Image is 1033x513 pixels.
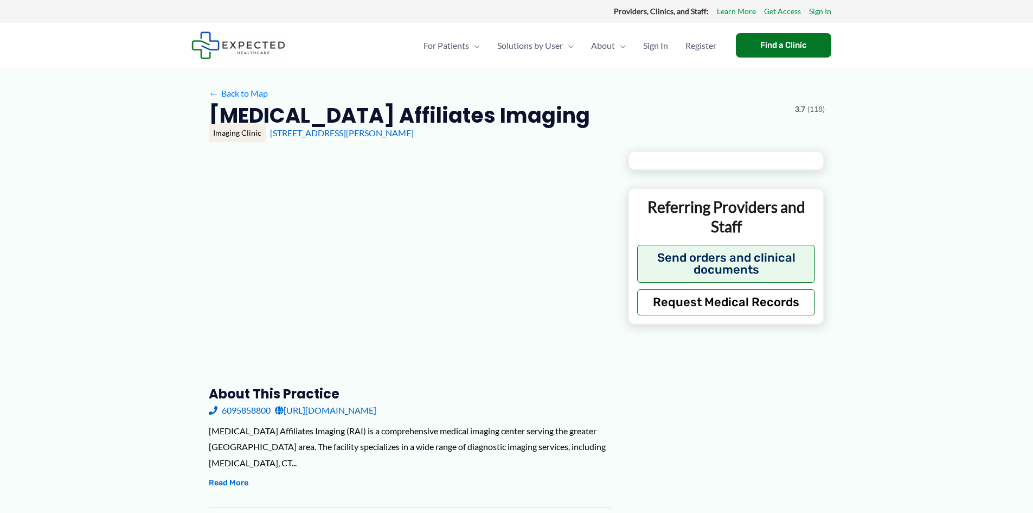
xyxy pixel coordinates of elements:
[209,102,590,129] h2: [MEDICAL_DATA] Affiliates Imaging
[415,27,725,65] nav: Primary Site Navigation
[685,27,716,65] span: Register
[563,27,574,65] span: Menu Toggle
[637,197,816,237] p: Referring Providers and Staff
[717,4,756,18] a: Learn More
[497,27,563,65] span: Solutions by User
[209,423,611,471] div: [MEDICAL_DATA] Affiliates Imaging (RAI) is a comprehensive medical imaging center serving the gre...
[677,27,725,65] a: Register
[275,402,376,419] a: [URL][DOMAIN_NAME]
[591,27,615,65] span: About
[424,27,469,65] span: For Patients
[209,88,219,98] span: ←
[469,27,480,65] span: Menu Toggle
[736,33,831,58] a: Find a Clinic
[209,402,271,419] a: 6095858800
[209,385,611,402] h3: About this practice
[637,289,816,315] button: Request Medical Records
[614,7,709,16] strong: Providers, Clinics, and Staff:
[270,128,414,138] a: [STREET_ADDRESS][PERSON_NAME]
[809,4,831,18] a: Sign In
[795,102,805,116] span: 3.7
[764,4,801,18] a: Get Access
[634,27,677,65] a: Sign In
[615,27,626,65] span: Menu Toggle
[191,31,285,59] img: Expected Healthcare Logo - side, dark font, small
[643,27,668,65] span: Sign In
[209,124,266,142] div: Imaging Clinic
[489,27,582,65] a: Solutions by UserMenu Toggle
[415,27,489,65] a: For PatientsMenu Toggle
[807,102,825,116] span: (118)
[637,245,816,283] button: Send orders and clinical documents
[209,477,248,490] button: Read More
[582,27,634,65] a: AboutMenu Toggle
[209,85,268,102] a: ←Back to Map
